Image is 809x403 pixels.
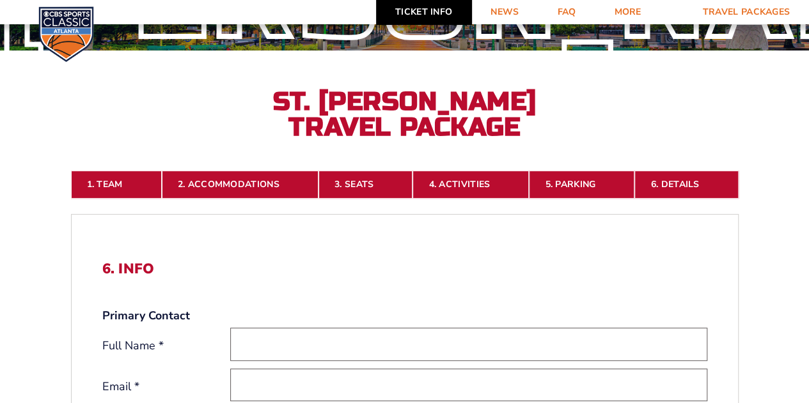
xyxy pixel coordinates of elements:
[71,171,162,199] a: 1. Team
[412,171,529,199] a: 4. Activities
[102,338,230,354] label: Full Name *
[102,261,707,277] h2: 6. Info
[162,171,318,199] a: 2. Accommodations
[102,308,190,324] strong: Primary Contact
[38,6,94,62] img: CBS Sports Classic
[318,171,412,199] a: 3. Seats
[264,89,546,140] h2: St. [PERSON_NAME] Travel Package
[102,379,230,395] label: Email *
[529,171,634,199] a: 5. Parking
